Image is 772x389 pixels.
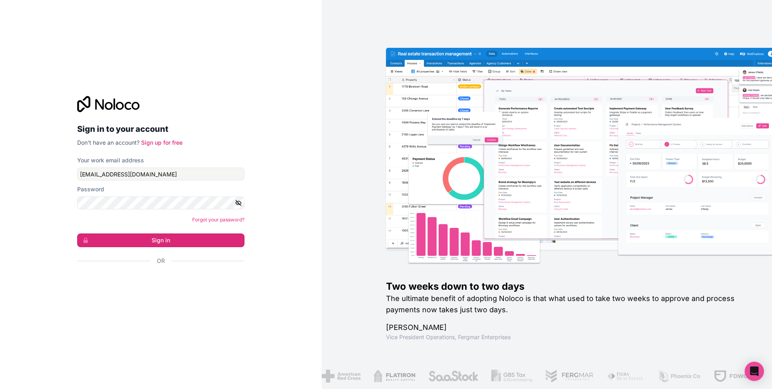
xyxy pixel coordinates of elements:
[77,197,244,209] input: Password
[77,185,104,193] label: Password
[386,293,746,315] h2: The ultimate benefit of adopting Noloco is that what used to take two weeks to approve and proces...
[607,370,645,383] img: /assets/fiera-fwj2N5v4.png
[545,370,594,383] img: /assets/fergmar-CudnrXN5.png
[745,362,764,381] div: Open Intercom Messenger
[77,233,244,247] button: Sign in
[386,333,746,341] h1: Vice President Operations , Fergmar Enterprises
[157,257,165,265] span: Or
[192,217,244,223] a: Forgot your password?
[428,370,478,383] img: /assets/saastock-C6Zbiodz.png
[322,370,361,383] img: /assets/american-red-cross-BAupjrZR.png
[77,168,244,180] input: Email address
[141,139,183,146] a: Sign up for free
[713,370,760,383] img: /assets/fdworks-Bi04fVtw.png
[374,370,415,383] img: /assets/flatiron-C8eUkumj.png
[77,156,144,164] label: Your work email address
[386,322,746,333] h1: [PERSON_NAME]
[73,274,242,291] iframe: Sign in with Google Button
[386,280,746,293] h1: Two weeks down to two days
[657,370,701,383] img: /assets/phoenix-BREaitsQ.png
[491,370,532,383] img: /assets/gbstax-C-GtDUiK.png
[77,139,140,146] span: Don't have an account?
[77,122,244,136] h2: Sign in to your account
